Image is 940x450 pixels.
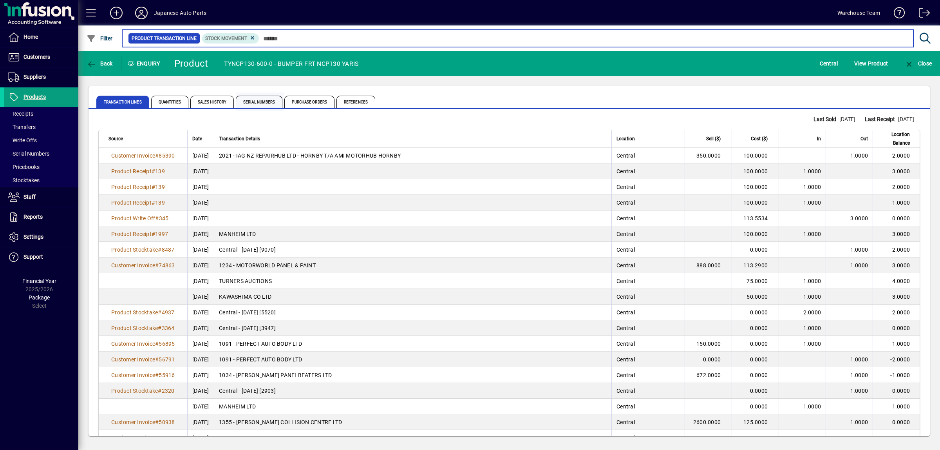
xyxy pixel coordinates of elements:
button: Close [902,56,934,71]
a: Pricebooks [4,160,78,174]
td: [DATE] [187,399,214,414]
td: 888.0000 [685,258,732,273]
td: 50.0000 [732,289,779,305]
span: 1.0000 [803,231,821,237]
span: Date [192,134,202,143]
a: Suppliers [4,67,78,87]
span: 1.0000 [803,435,821,441]
span: Product Receipt [111,168,152,174]
span: # [155,419,159,425]
td: 2.0000 [873,179,920,195]
span: # [155,356,159,363]
td: [DATE] [187,414,214,430]
span: # [155,372,159,378]
a: Serial Numbers [4,147,78,160]
span: Central [820,57,838,70]
a: Knowledge Base [888,2,905,27]
span: # [152,184,155,190]
a: Customer Invoice#74863 [108,261,178,270]
div: Date [192,134,209,143]
span: Transfers [8,124,36,130]
span: Central [616,247,635,253]
span: 1.0000 [850,247,868,253]
span: # [158,388,161,394]
td: 1091 - PERFECT AUTO BODY LTD [214,336,611,352]
span: Central [616,403,635,410]
span: Customer Invoice [111,341,155,347]
td: [DATE] [187,336,214,352]
span: Product Write Off [111,215,155,221]
span: Location Balance [878,130,910,147]
td: [DATE] [187,367,214,383]
span: Sales History [190,96,234,108]
div: Warehouse Team [837,7,880,19]
td: -150.0000 [685,336,732,352]
span: Receipts [8,111,33,117]
td: -125.0000 [732,430,779,446]
span: 1.0000 [850,262,868,269]
span: Out [860,134,868,143]
span: Transaction Lines [96,96,149,108]
a: Product Receipt#139 [108,183,168,191]
a: Product Receipt#ADJ 1663 [108,434,183,442]
mat-chip: Product Transaction Type: Stock movement [202,33,259,44]
span: Customer Invoice [111,356,155,363]
td: [DATE] [187,258,214,273]
a: Customer Invoice#85390 [108,151,178,160]
span: Central [616,372,635,378]
span: Home [23,34,38,40]
span: # [152,435,155,441]
td: 0.0000 [732,336,779,352]
td: 100.0000 [732,148,779,163]
span: Products [23,94,46,100]
span: Product Stocktake [111,247,158,253]
td: MANHEIM LTD [214,226,611,242]
span: Central [616,435,635,441]
a: Product Receipt#139 [108,198,168,207]
span: # [158,247,161,253]
span: Close [904,60,932,67]
td: 1.0000 [873,195,920,210]
span: 3364 [162,325,175,331]
td: 113.2900 [732,258,779,273]
td: 2.0000 [873,242,920,258]
td: 0.0000 [873,210,920,226]
td: 125.0000 [732,414,779,430]
a: Product Receipt#139 [108,167,168,176]
td: Central - [DATE] [3947] [214,320,611,336]
span: 1.0000 [803,168,821,174]
td: KAWASHIMA CO LTD [214,289,611,305]
td: 0.0000 [873,414,920,430]
td: 1234 - MOTORWORLD PANEL & PAINT [214,258,611,273]
td: 1.0000 [873,399,920,414]
span: Customer Invoice [111,262,155,269]
span: 139 [155,184,165,190]
span: Back [87,60,113,67]
a: Customers [4,47,78,67]
span: Filter [87,35,113,42]
span: Serial Numbers [236,96,282,108]
button: Filter [85,31,115,45]
span: [DATE] [898,116,914,122]
div: Sell ($) [690,134,728,143]
td: 1034 - [PERSON_NAME] PANELBEATERS LTD [214,367,611,383]
span: Package [29,294,50,301]
a: Support [4,247,78,267]
span: Central [616,294,635,300]
td: 672.0000 [685,367,732,383]
td: TURNERS AUCTIONS [214,273,611,289]
td: 4.0000 [873,273,920,289]
a: Customer Invoice#56895 [108,339,178,348]
app-page-header-button: Back [78,56,121,71]
span: 1997 [155,231,168,237]
span: Central [616,356,635,363]
td: 3.0000 [873,289,920,305]
span: # [158,325,161,331]
td: [DATE] [187,148,214,163]
span: 1.0000 [803,341,821,347]
td: 350.0000 [685,148,732,163]
a: Product Write Off#345 [108,214,171,223]
td: [DATE] [187,320,214,336]
span: Central [616,419,635,425]
span: Cost ($) [751,134,768,143]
